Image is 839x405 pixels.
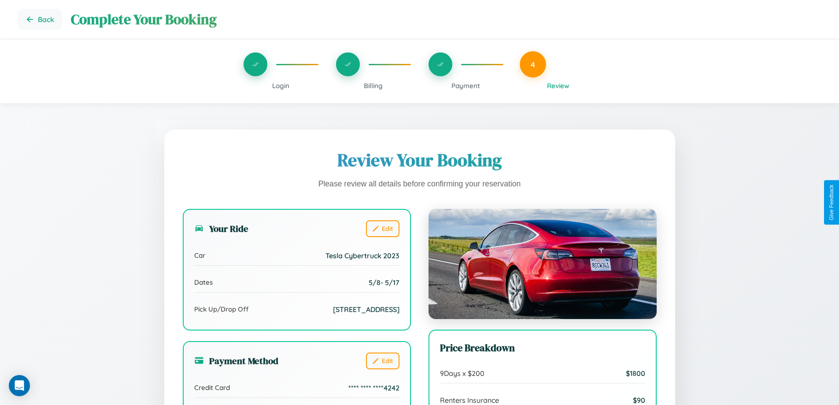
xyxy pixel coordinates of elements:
[194,354,278,367] h3: Payment Method
[333,305,399,314] span: [STREET_ADDRESS]
[451,82,480,90] span: Payment
[369,278,399,287] span: 5 / 8 - 5 / 17
[626,369,645,378] span: $ 1800
[194,305,249,313] span: Pick Up/Drop Off
[828,185,835,220] div: Give Feedback
[364,82,383,90] span: Billing
[633,396,645,405] span: $ 90
[194,278,213,286] span: Dates
[71,10,821,29] h1: Complete Your Booking
[9,375,30,396] div: Open Intercom Messenger
[183,148,657,172] h1: Review Your Booking
[194,383,230,392] span: Credit Card
[547,82,569,90] span: Review
[366,353,399,369] button: Edit
[194,251,205,260] span: Car
[272,82,289,90] span: Login
[440,341,645,355] h3: Price Breakdown
[183,177,657,191] p: Please review all details before confirming your reservation
[366,220,399,237] button: Edit
[18,9,62,30] button: Go back
[440,369,484,378] span: 9 Days x $ 200
[194,222,248,235] h3: Your Ride
[440,396,499,405] span: Renters Insurance
[325,251,399,260] span: Tesla Cybertruck 2023
[531,59,535,69] span: 4
[429,209,657,319] img: Tesla Cybertruck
